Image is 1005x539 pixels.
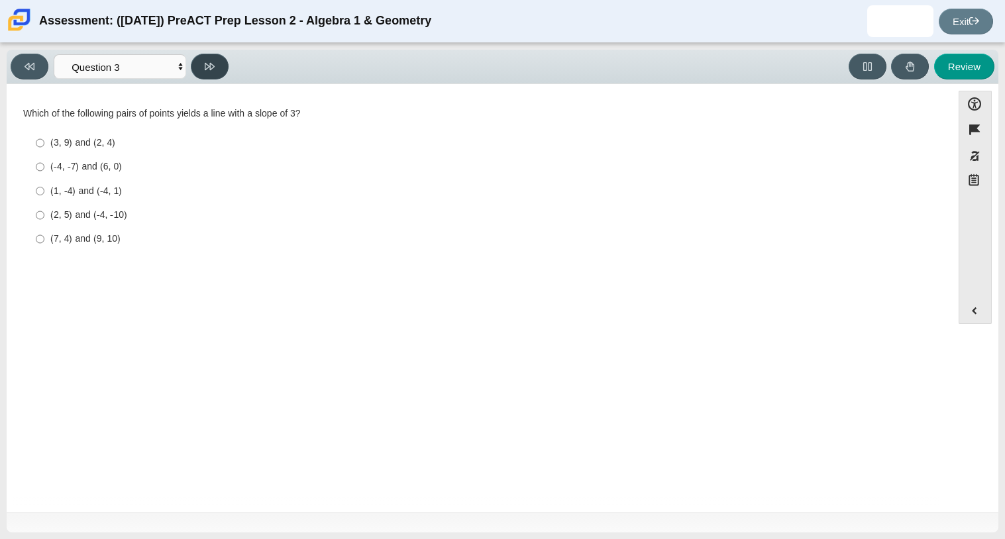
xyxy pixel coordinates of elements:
button: Review [934,54,994,79]
div: (1, -4) and (-4, 1) [50,185,929,198]
div: (2, 5) and (-4, -10) [50,209,929,222]
button: Notepad [959,169,992,196]
div: Which of the following pairs of points yields a line with a slope of 3? [23,107,935,121]
div: (-4, -7) and (6, 0) [50,160,929,173]
div: (7, 4) and (9, 10) [50,232,929,246]
button: Raise Your Hand [891,54,929,79]
div: Assessment items [13,91,945,507]
div: Assessment: ([DATE]) PreACT Prep Lesson 2 - Algebra 1 & Geometry [39,5,431,37]
button: Open Accessibility Menu [959,91,992,117]
button: Expand menu. Displays the button labels. [959,298,991,323]
button: Toggle response masking [959,143,992,169]
img: Carmen School of Science & Technology [5,6,33,34]
img: miairah.piggue.3qq8gS [890,11,911,32]
a: Carmen School of Science & Technology [5,24,33,36]
a: Exit [939,9,993,34]
div: (3, 9) and (2, 4) [50,136,929,150]
button: Flag item [959,117,992,142]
